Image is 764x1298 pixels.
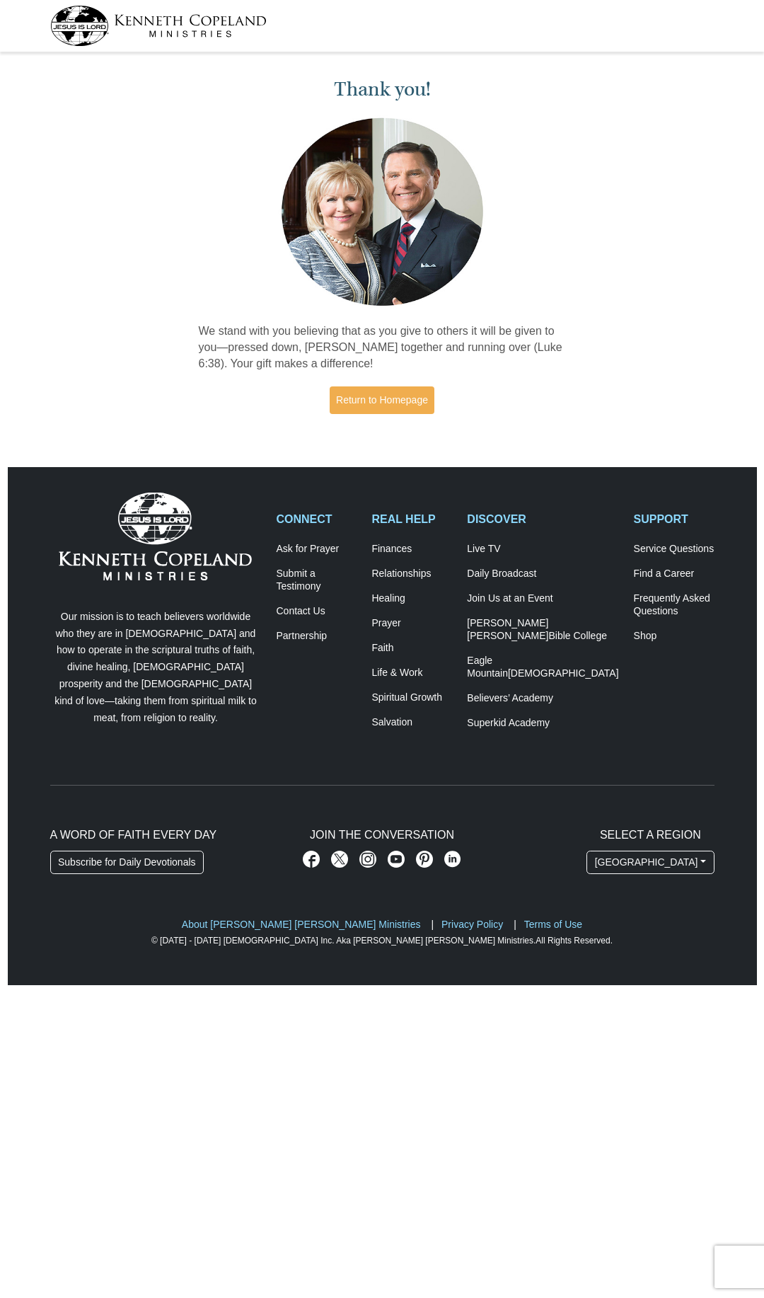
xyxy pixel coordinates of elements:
[467,655,618,680] a: Eagle Mountain[DEMOGRAPHIC_DATA]
[276,605,357,618] a: Contact Us
[371,543,452,556] a: Finances
[50,934,714,948] p: All Rights Reserved.
[467,568,618,580] a: Daily Broadcast
[467,692,618,705] a: Believers’ Academy
[336,936,536,946] a: Aka [PERSON_NAME] [PERSON_NAME] Ministries.
[467,592,618,605] a: Join Us at an Event
[371,568,452,580] a: Relationships
[548,630,607,641] span: Bible College
[441,919,503,930] a: Privacy Policy
[278,115,487,309] img: Kenneth and Gloria
[586,851,714,875] button: [GEOGRAPHIC_DATA]
[634,543,714,556] a: Service Questions
[634,568,714,580] a: Find a Career
[277,828,488,842] h2: Join The Conversation
[586,828,714,842] h2: Select A Region
[51,609,260,727] p: Our mission is to teach believers worldwide who they are in [DEMOGRAPHIC_DATA] and how to operate...
[276,512,357,526] h2: CONNECT
[634,592,714,618] a: Frequently AskedQuestions
[50,851,204,875] a: Subscribe for Daily Devotionals
[371,512,452,526] h2: REAL HELP
[371,691,452,704] a: Spiritual Growth
[634,630,714,643] a: Shop
[634,512,714,526] h2: SUPPORT
[59,493,252,580] img: Kenneth Copeland Ministries
[467,512,618,526] h2: DISCOVER
[199,323,566,372] p: We stand with you believing that as you give to others it will be given to you—pressed down, [PER...
[50,829,217,841] span: A Word of Faith Every Day
[371,667,452,679] a: Life & Work
[524,919,582,930] a: Terms of Use
[182,919,421,930] a: About [PERSON_NAME] [PERSON_NAME] Ministries
[371,716,452,729] a: Salvation
[330,386,434,414] a: Return to Homepage
[371,592,452,605] a: Healing
[276,543,357,556] a: Ask for Prayer
[199,78,566,101] h1: Thank you!
[224,936,335,946] a: [DEMOGRAPHIC_DATA] Inc.
[276,568,357,593] a: Submit a Testimony
[467,617,618,643] a: [PERSON_NAME] [PERSON_NAME]Bible College
[467,543,618,556] a: Live TV
[50,6,267,46] img: kcm-header-logo.svg
[371,642,452,655] a: Faith
[371,617,452,630] a: Prayer
[151,936,221,946] a: © [DATE] - [DATE]
[276,630,357,643] a: Partnership
[467,717,618,730] a: Superkid Academy
[508,667,619,679] span: [DEMOGRAPHIC_DATA]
